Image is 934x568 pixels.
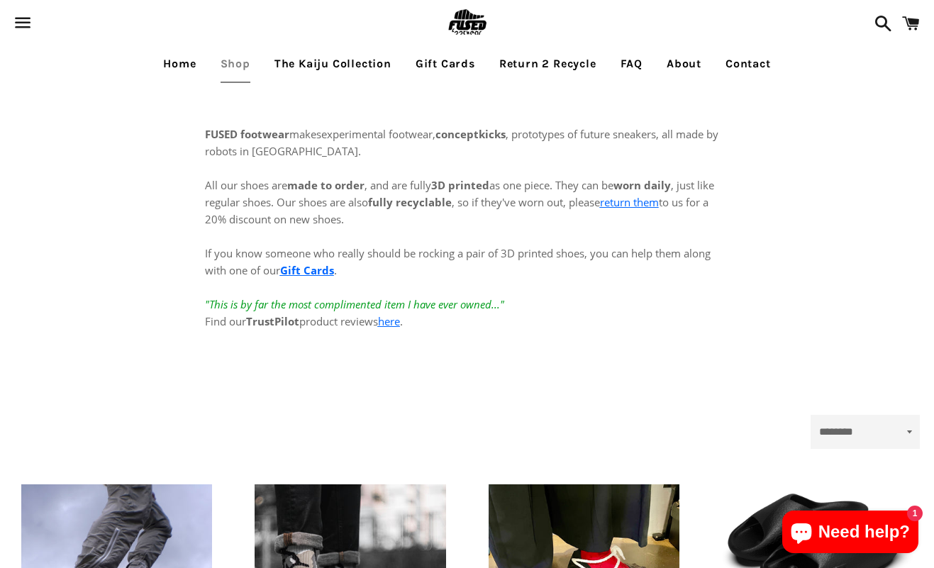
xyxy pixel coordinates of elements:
[431,178,489,192] strong: 3D printed
[378,314,400,328] a: here
[210,46,261,82] a: Shop
[280,263,334,277] a: Gift Cards
[656,46,712,82] a: About
[205,297,504,311] em: "This is by far the most complimented item I have ever owned..."
[405,46,486,82] a: Gift Cards
[205,127,289,141] strong: FUSED footwear
[435,127,506,141] strong: conceptkicks
[489,46,607,82] a: Return 2 Recycle
[205,160,730,330] p: All our shoes are , and are fully as one piece. They can be , just like regular shoes. Our shoes ...
[368,195,452,209] strong: fully recyclable
[778,511,923,557] inbox-online-store-chat: Shopify online store chat
[264,46,402,82] a: The Kaiju Collection
[287,178,365,192] strong: made to order
[205,127,321,141] span: makes
[246,314,299,328] strong: TrustPilot
[600,195,659,209] a: return them
[152,46,206,82] a: Home
[715,46,782,82] a: Contact
[613,178,671,192] strong: worn daily
[610,46,653,82] a: FAQ
[205,127,718,158] span: experimental footwear, , prototypes of future sneakers, all made by robots in [GEOGRAPHIC_DATA].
